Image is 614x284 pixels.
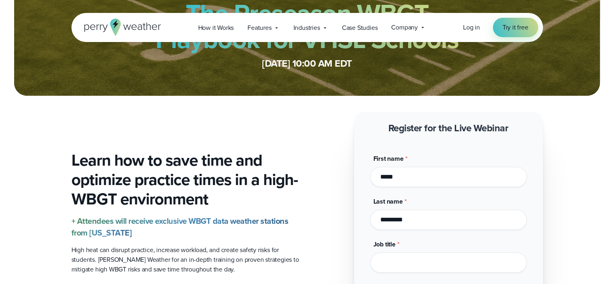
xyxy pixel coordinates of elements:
strong: Register for the Live Webinar [388,121,509,135]
a: Try it free [493,18,538,37]
span: Case Studies [342,23,378,33]
span: Features [247,23,271,33]
span: Industries [293,23,320,33]
span: Company [391,23,418,32]
p: High heat can disrupt practice, increase workload, and create safety risks for students. [PERSON_... [71,245,301,274]
strong: + Attendees will receive exclusive WBGT data weather stations from [US_STATE] [71,215,289,239]
span: How it Works [198,23,234,33]
a: Log in [463,23,480,32]
span: Job title [373,240,396,249]
span: Last name [373,197,403,206]
span: First name [373,154,404,163]
a: Case Studies [335,19,385,36]
h3: Learn how to save time and optimize practice times in a high-WBGT environment [71,151,301,209]
a: How it Works [191,19,241,36]
span: Try it free [503,23,528,32]
strong: [DATE] 10:00 AM EDT [262,56,352,71]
